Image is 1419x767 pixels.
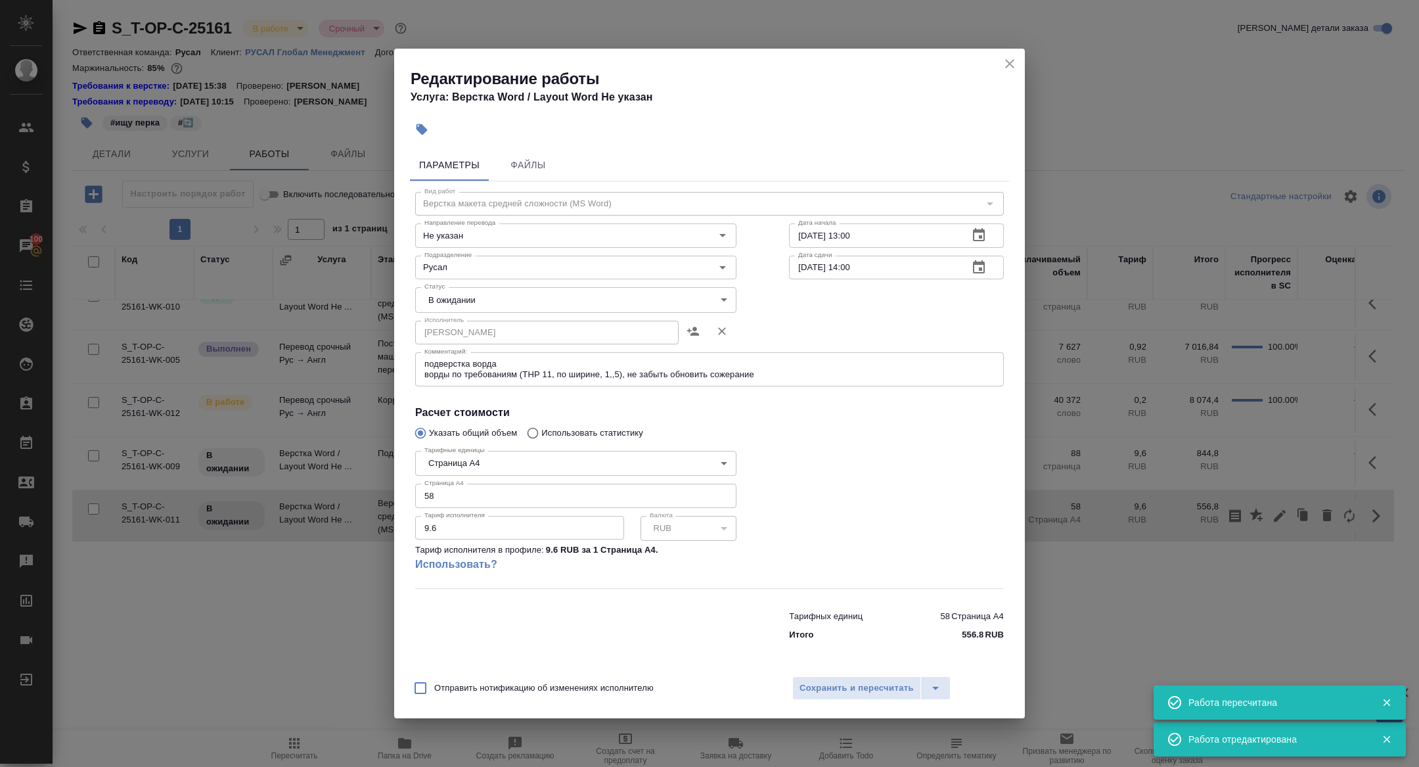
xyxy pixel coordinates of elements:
[962,628,983,641] p: 556.8
[985,628,1004,641] p: RUB
[713,258,732,277] button: Open
[679,315,708,347] button: Назначить
[497,157,560,174] span: Файлы
[415,287,736,312] div: В ожидании
[411,68,1025,89] h2: Редактирование работы
[792,676,921,700] button: Сохранить и пересчитать
[424,294,480,306] button: В ожидании
[546,544,658,557] p: 9.6 RUB за 1 Страница А4 .
[1373,733,1400,745] button: Закрыть
[713,226,732,244] button: Open
[800,681,914,696] span: Сохранить и пересчитать
[411,89,1025,105] h4: Услуга: Верстка Word / Layout Word Не указан
[415,557,736,572] a: Использовать?
[418,157,481,174] span: Параметры
[415,451,736,476] div: Страница А4
[1188,733,1362,746] div: Работа отредактирована
[951,610,1004,623] p: Страница А4
[792,676,951,700] div: split button
[940,610,950,623] p: 58
[641,516,737,541] div: RUB
[424,359,995,379] textarea: подверстка ворда ворды по требованиям (ТНР 11, по ширине, 1,,5), не забыть обновить сожерание
[650,523,675,534] button: RUB
[708,315,736,347] button: Удалить
[1000,54,1020,74] button: close
[434,682,654,695] span: Отправить нотификацию об изменениях исполнителю
[789,628,813,641] p: Итого
[1373,697,1400,709] button: Закрыть
[789,610,863,623] p: Тарифных единиц
[415,405,1004,421] h4: Расчет стоимости
[424,457,484,469] button: Страница А4
[415,544,544,557] p: Тариф исполнителя в профиле:
[1188,696,1362,709] div: Работа пересчитана
[407,115,436,144] button: Добавить тэг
